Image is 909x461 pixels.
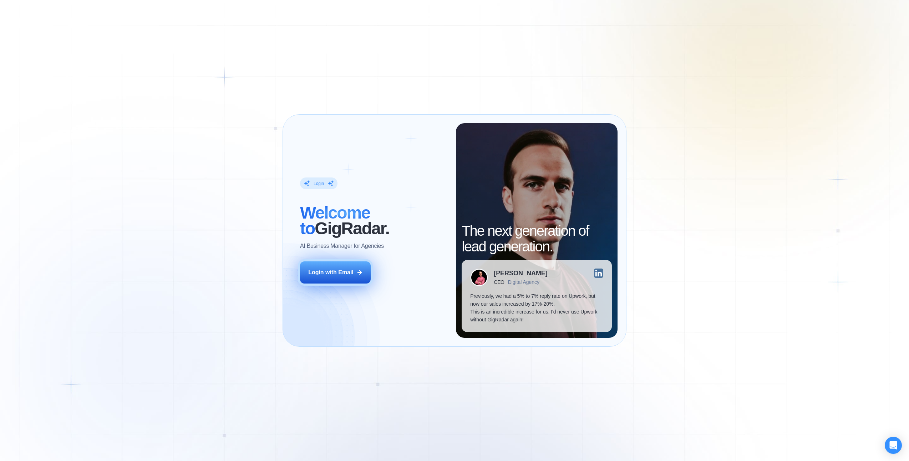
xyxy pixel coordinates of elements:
div: Login with Email [308,269,354,276]
h2: The next generation of lead generation. [462,223,611,254]
h2: ‍ GigRadar. [300,205,447,236]
div: CEO [494,279,504,285]
div: Login [314,181,324,186]
div: Digital Agency [508,279,539,285]
p: AI Business Manager for Agencies [300,242,384,250]
div: [PERSON_NAME] [494,270,548,276]
div: Open Intercom Messenger [885,437,902,454]
span: Welcome to [300,203,370,238]
p: Previously, we had a 5% to 7% reply rate on Upwork, but now our sales increased by 17%-20%. This ... [470,292,603,324]
button: Login with Email [300,261,371,284]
